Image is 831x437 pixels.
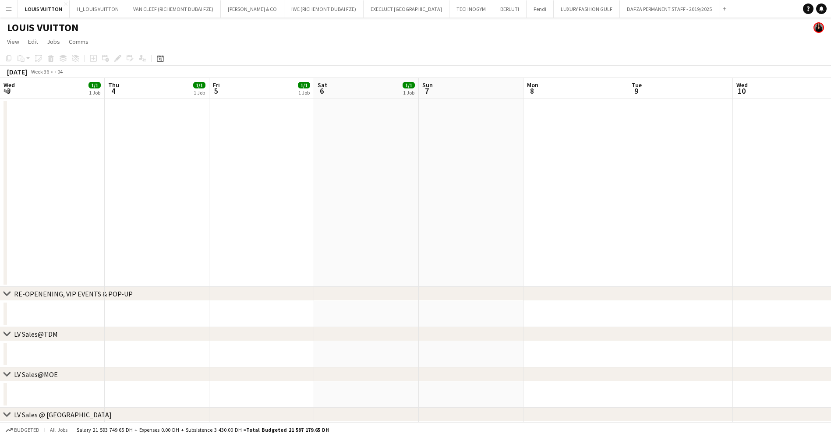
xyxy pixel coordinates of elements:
span: Mon [527,81,538,89]
button: IWC (RICHEMONT DUBAI FZE) [284,0,364,18]
button: Budgeted [4,425,41,435]
span: 1/1 [88,82,101,88]
div: LV Sales@MOE [14,370,58,379]
button: DAFZA PERMANENT STAFF - 2019/2025 [620,0,719,18]
button: H_LOUIS VUITTON [70,0,126,18]
span: 4 [107,86,119,96]
span: Budgeted [14,427,39,433]
span: Total Budgeted 21 597 179.65 DH [246,426,329,433]
div: [DATE] [7,67,27,76]
span: Week 36 [29,68,51,75]
button: LUXURY FASHION GULF [554,0,620,18]
div: LV Sales @ [GEOGRAPHIC_DATA] [14,410,112,419]
span: 3 [2,86,15,96]
span: Sun [422,81,433,89]
a: View [4,36,23,47]
span: 10 [735,86,748,96]
span: Edit [28,38,38,46]
button: [PERSON_NAME] & CO [221,0,284,18]
div: 1 Job [403,89,414,96]
span: 5 [212,86,220,96]
span: Thu [108,81,119,89]
span: Fri [213,81,220,89]
div: 1 Job [194,89,205,96]
span: 7 [421,86,433,96]
div: +04 [54,68,63,75]
a: Comms [65,36,92,47]
span: 1/1 [403,82,415,88]
button: BERLUTI [493,0,527,18]
span: 1/1 [298,82,310,88]
span: 9 [630,86,642,96]
span: All jobs [48,426,69,433]
h1: LOUIS VUITTON [7,21,78,34]
span: 6 [316,86,327,96]
button: LOUIS VUITTON [18,0,70,18]
button: TECHNOGYM [449,0,493,18]
span: View [7,38,19,46]
span: Tue [632,81,642,89]
a: Jobs [43,36,64,47]
div: Salary 21 593 749.65 DH + Expenses 0.00 DH + Subsistence 3 430.00 DH = [77,426,329,433]
div: LV Sales@TDM [14,330,58,338]
div: 1 Job [298,89,310,96]
app-user-avatar: Maria Fernandes [813,22,824,33]
div: RE-OPENENING, VIP EVENTS & POP-UP [14,289,133,298]
span: Wed [736,81,748,89]
span: Comms [69,38,88,46]
a: Edit [25,36,42,47]
span: Wed [4,81,15,89]
span: Jobs [47,38,60,46]
button: Fendi [527,0,554,18]
div: 1 Job [89,89,100,96]
span: Sat [318,81,327,89]
span: 8 [526,86,538,96]
span: 1/1 [193,82,205,88]
button: EXECUJET [GEOGRAPHIC_DATA] [364,0,449,18]
button: VAN CLEEF (RICHEMONT DUBAI FZE) [126,0,221,18]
